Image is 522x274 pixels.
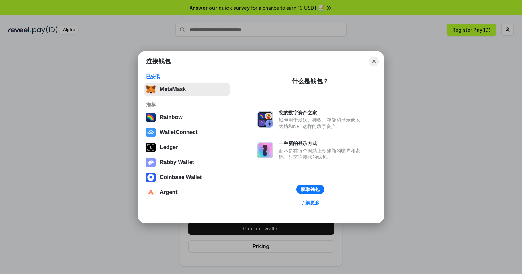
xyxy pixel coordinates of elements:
button: Rabby Wallet [144,156,230,169]
img: svg+xml,%3Csvg%20fill%3D%22none%22%20height%3D%2233%22%20viewBox%3D%220%200%2035%2033%22%20width%... [146,85,156,94]
button: Argent [144,186,230,199]
div: Rabby Wallet [160,159,194,165]
img: svg+xml,%3Csvg%20width%3D%2228%22%20height%3D%2228%22%20viewBox%3D%220%200%2028%2028%22%20fill%3D... [146,173,156,182]
img: svg+xml,%3Csvg%20xmlns%3D%22http%3A%2F%2Fwww.w3.org%2F2000%2Fsvg%22%20width%3D%2228%22%20height%3... [146,143,156,152]
div: 获取钱包 [301,186,320,192]
div: WalletConnect [160,129,198,135]
div: 而不是在每个网站上创建新的账户和密码，只需连接您的钱包。 [279,148,364,160]
div: Rainbow [160,114,183,120]
div: Coinbase Wallet [160,174,202,181]
img: svg+xml,%3Csvg%20width%3D%2228%22%20height%3D%2228%22%20viewBox%3D%220%200%2028%2028%22%20fill%3D... [146,188,156,197]
button: Close [369,57,379,66]
button: Ledger [144,141,230,154]
div: Ledger [160,144,178,150]
img: svg+xml,%3Csvg%20xmlns%3D%22http%3A%2F%2Fwww.w3.org%2F2000%2Fsvg%22%20fill%3D%22none%22%20viewBox... [146,158,156,167]
div: 一种新的登录方式 [279,140,364,146]
button: Coinbase Wallet [144,171,230,184]
button: 获取钱包 [296,185,324,194]
div: 已安装 [146,74,228,80]
div: 推荐 [146,102,228,108]
div: Argent [160,189,178,196]
button: Rainbow [144,111,230,124]
a: 了解更多 [297,198,324,207]
button: MetaMask [144,83,230,96]
div: 了解更多 [301,200,320,206]
button: WalletConnect [144,126,230,139]
div: 什么是钱包？ [292,77,329,85]
img: svg+xml,%3Csvg%20xmlns%3D%22http%3A%2F%2Fwww.w3.org%2F2000%2Fsvg%22%20fill%3D%22none%22%20viewBox... [257,111,273,128]
img: svg+xml,%3Csvg%20xmlns%3D%22http%3A%2F%2Fwww.w3.org%2F2000%2Fsvg%22%20fill%3D%22none%22%20viewBox... [257,142,273,158]
div: MetaMask [160,86,186,92]
img: svg+xml,%3Csvg%20width%3D%2228%22%20height%3D%2228%22%20viewBox%3D%220%200%2028%2028%22%20fill%3D... [146,128,156,137]
h1: 连接钱包 [146,57,171,66]
div: 您的数字资产之家 [279,110,364,116]
div: 钱包用于发送、接收、存储和显示像以太坊和NFT这样的数字资产。 [279,117,364,129]
img: svg+xml,%3Csvg%20width%3D%22120%22%20height%3D%22120%22%20viewBox%3D%220%200%20120%20120%22%20fil... [146,113,156,122]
